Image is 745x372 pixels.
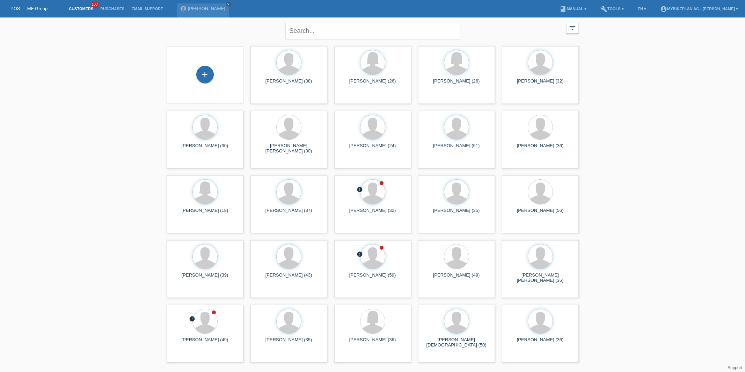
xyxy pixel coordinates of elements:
[597,7,627,11] a: buildTools ▾
[226,2,231,7] a: close
[340,143,406,154] div: [PERSON_NAME] (24)
[285,23,460,39] input: Search...
[657,7,742,11] a: account_circleMybikeplan AG - [PERSON_NAME] ▾
[128,7,166,11] a: Email Support
[424,208,489,219] div: [PERSON_NAME] (35)
[256,337,322,348] div: [PERSON_NAME] (35)
[357,251,363,257] i: error
[189,316,195,323] div: unconfirmed, pending
[340,208,406,219] div: [PERSON_NAME] (32)
[256,208,322,219] div: [PERSON_NAME] (37)
[507,143,573,154] div: [PERSON_NAME] (36)
[340,78,406,90] div: [PERSON_NAME] (26)
[357,186,363,194] div: unconfirmed, pending
[65,7,97,11] a: Customers
[556,7,590,11] a: bookManual ▾
[172,337,238,348] div: [PERSON_NAME] (49)
[172,143,238,154] div: [PERSON_NAME] (30)
[569,24,576,32] i: filter_list
[227,2,230,6] i: close
[97,7,128,11] a: Purchases
[340,337,406,348] div: [PERSON_NAME] (36)
[256,78,322,90] div: [PERSON_NAME] (38)
[507,272,573,284] div: [PERSON_NAME] [PERSON_NAME] (36)
[256,143,322,154] div: [PERSON_NAME] [PERSON_NAME] (30)
[197,69,213,80] div: Add customer
[424,272,489,284] div: [PERSON_NAME] (49)
[357,186,363,193] i: error
[507,337,573,348] div: [PERSON_NAME] (36)
[172,208,238,219] div: [PERSON_NAME] (18)
[634,7,650,11] a: EN ▾
[728,365,742,370] a: Support
[188,6,225,11] a: [PERSON_NAME]
[10,6,48,11] a: POS — MF Group
[660,6,667,13] i: account_circle
[424,143,489,154] div: [PERSON_NAME] (51)
[424,78,489,90] div: [PERSON_NAME] (26)
[424,337,489,348] div: [PERSON_NAME][DEMOGRAPHIC_DATA] (50)
[507,78,573,90] div: [PERSON_NAME] (32)
[256,272,322,284] div: [PERSON_NAME] (43)
[560,6,567,13] i: book
[340,272,406,284] div: [PERSON_NAME] (59)
[172,272,238,284] div: [PERSON_NAME] (39)
[189,316,195,322] i: error
[600,6,607,13] i: build
[91,2,99,8] span: 100
[357,251,363,258] div: unconfirmed, pending
[507,208,573,219] div: [PERSON_NAME] (56)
